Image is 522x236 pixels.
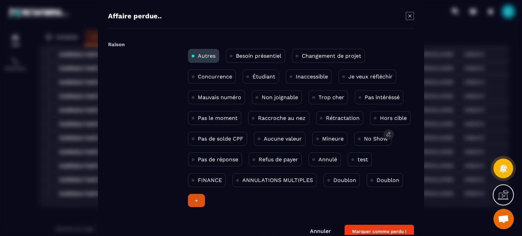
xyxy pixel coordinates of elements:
p: ANNULATIONS MULTIPLES [242,177,313,183]
p: Aucune valeur [264,135,302,142]
a: Annuler [310,228,331,234]
p: Changement de projet [302,53,361,59]
p: Autres [198,53,215,59]
p: Pas de solde CPF [198,135,243,142]
p: Pas de réponse [198,156,238,163]
p: Concurrence [198,73,232,80]
label: Raison [108,41,125,48]
h4: Affaire perdue.. [108,12,162,21]
p: Besoin présentiel [236,53,281,59]
div: Ouvrir le chat [493,209,514,229]
div: + [188,194,205,207]
p: Étudiant [253,73,275,80]
p: Refus de payer [259,156,298,163]
p: Inaccessible [296,73,328,80]
p: No Show [364,135,388,142]
p: Doublon [377,177,399,183]
p: Raccroche au nez [258,115,306,121]
p: Trop cher [318,94,344,101]
p: Non joignable [262,94,298,101]
p: Pas le moment [198,115,238,121]
p: Hors cible [380,115,407,121]
p: Doublon [333,177,356,183]
p: Annulé [318,156,337,163]
p: Mauvais numéro [198,94,241,101]
p: FINANCE [198,177,222,183]
p: Pas intéréssé [365,94,400,101]
p: Rétractation [326,115,360,121]
p: Je veux réfléchir [348,73,393,80]
p: Mineure [322,135,344,142]
p: test [358,156,368,163]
